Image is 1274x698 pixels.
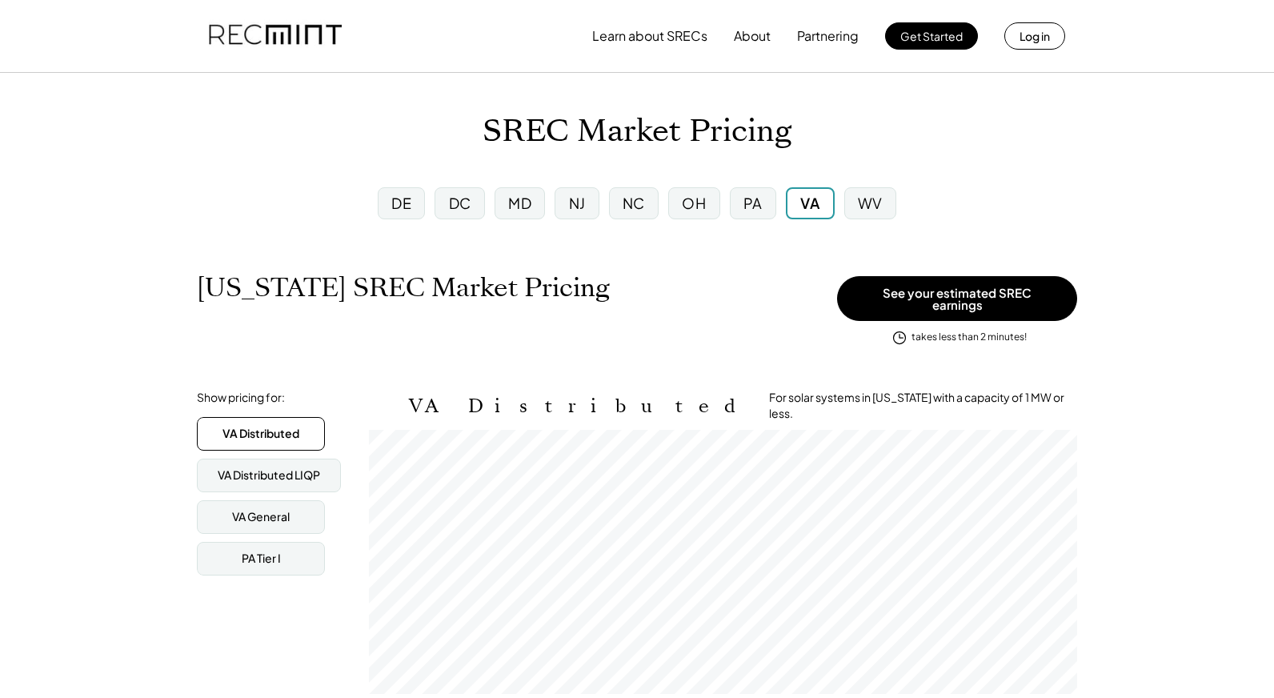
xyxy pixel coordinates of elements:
h2: VA Distributed [409,395,745,418]
div: VA [800,193,819,213]
div: DE [391,193,411,213]
button: Partnering [797,20,859,52]
button: See your estimated SREC earnings [837,276,1077,321]
div: WV [858,193,883,213]
img: recmint-logotype%403x.png [209,9,342,63]
div: Show pricing for: [197,390,285,406]
div: OH [682,193,706,213]
div: DC [449,193,471,213]
h1: [US_STATE] SREC Market Pricing [197,272,610,303]
div: VA Distributed LIQP [218,467,320,483]
div: For solar systems in [US_STATE] with a capacity of 1 MW or less. [769,390,1077,421]
div: VA General [232,509,290,525]
h1: SREC Market Pricing [483,113,791,150]
button: About [734,20,771,52]
div: PA Tier I [242,551,281,567]
div: VA Distributed [222,426,299,442]
button: Learn about SRECs [592,20,707,52]
div: PA [743,193,763,213]
div: MD [508,193,531,213]
div: NC [623,193,645,213]
div: takes less than 2 minutes! [911,331,1027,344]
button: Log in [1004,22,1065,50]
div: NJ [569,193,586,213]
button: Get Started [885,22,978,50]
